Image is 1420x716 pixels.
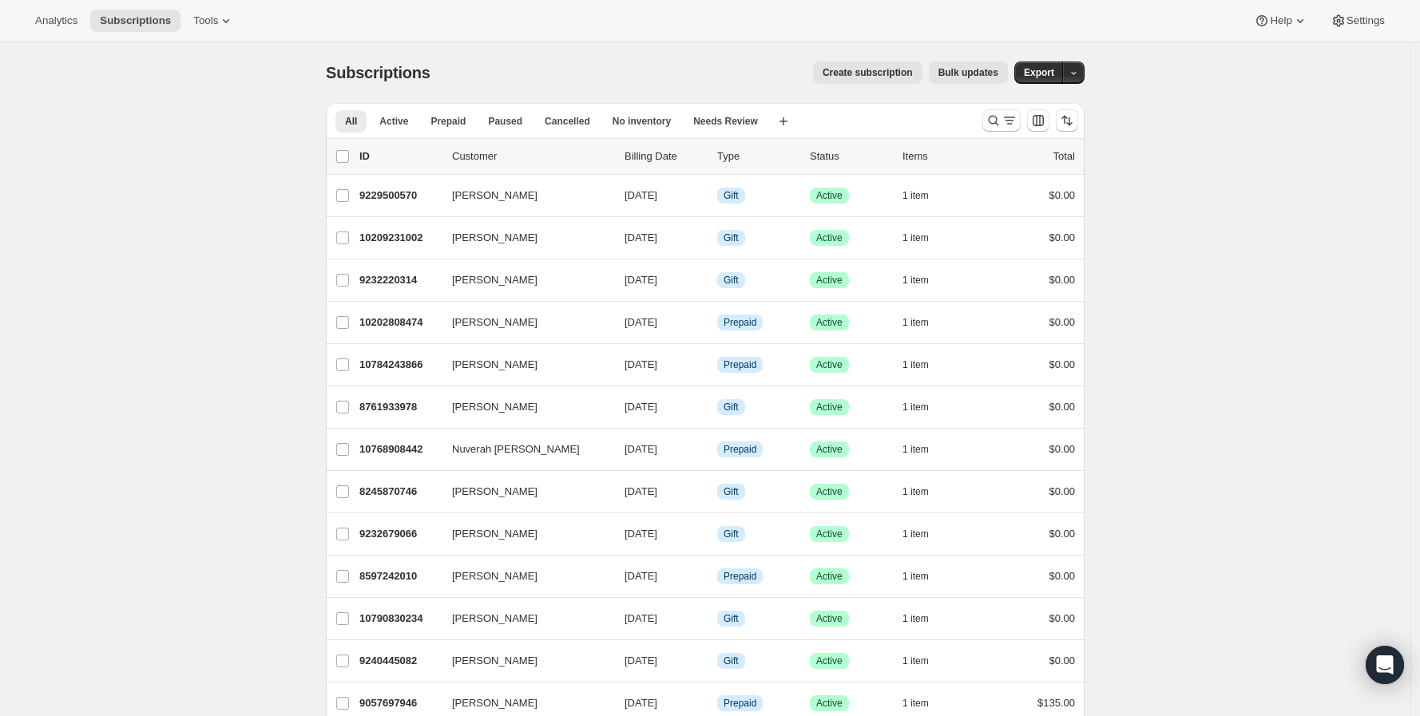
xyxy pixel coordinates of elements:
button: 1 item [902,565,946,587]
span: 1 item [902,655,929,667]
p: 8245870746 [359,484,439,500]
span: Active [816,485,843,498]
p: 10768908442 [359,441,439,457]
span: [PERSON_NAME] [452,357,537,373]
span: Active [816,401,843,413]
span: Help [1270,14,1291,27]
span: Subscriptions [100,14,171,27]
p: ID [359,148,439,164]
span: 1 item [902,443,929,456]
p: 8761933978 [359,399,439,415]
span: 1 item [902,401,929,413]
span: [PERSON_NAME] [452,526,537,542]
p: 8597242010 [359,568,439,584]
span: Prepaid [724,443,756,456]
button: [PERSON_NAME] [442,521,602,547]
span: Prepaid [724,570,756,583]
div: 8597242010[PERSON_NAME][DATE]InfoPrepaidSuccessActive1 item$0.00 [359,565,1075,587]
span: [DATE] [625,612,657,624]
span: Gift [724,231,739,244]
p: Total [1053,148,1075,164]
button: 1 item [902,481,946,503]
span: Create subscription [823,66,913,79]
p: 10209231002 [359,230,439,246]
span: $0.00 [1049,401,1075,413]
span: Prepaid [724,316,756,329]
span: [PERSON_NAME] [452,230,537,246]
button: Bulk updates [929,61,1008,84]
span: Prepaid [430,115,466,128]
button: Analytics [26,10,87,32]
button: Subscriptions [90,10,180,32]
button: Settings [1321,10,1394,32]
div: Open Intercom Messenger [1366,646,1404,684]
span: $0.00 [1049,528,1075,540]
span: 1 item [902,189,929,202]
span: $135.00 [1037,697,1075,709]
span: $0.00 [1049,570,1075,582]
span: $0.00 [1049,612,1075,624]
span: No inventory [613,115,671,128]
span: Prepaid [724,358,756,371]
button: 1 item [902,607,946,630]
button: [PERSON_NAME] [442,394,602,420]
span: Paused [488,115,522,128]
button: Sort the results [1056,109,1078,132]
span: [PERSON_NAME] [452,611,537,627]
span: [DATE] [625,401,657,413]
div: 9229500570[PERSON_NAME][DATE]InfoGiftSuccessActive1 item$0.00 [359,184,1075,207]
span: Settings [1347,14,1385,27]
span: Gift [724,401,739,413]
p: 9229500570 [359,188,439,204]
span: Gift [724,528,739,540]
div: 10202808474[PERSON_NAME][DATE]InfoPrepaidSuccessActive1 item$0.00 [359,311,1075,334]
span: Cancelled [545,115,590,128]
div: 8761933978[PERSON_NAME][DATE]InfoGiftSuccessActive1 item$0.00 [359,396,1075,418]
button: 1 item [902,692,946,714]
span: 1 item [902,358,929,371]
button: Tools [184,10,244,32]
span: Gift [724,189,739,202]
button: Create new view [771,110,796,133]
p: 10202808474 [359,314,439,330]
span: 1 item [902,274,929,287]
span: [PERSON_NAME] [452,188,537,204]
span: [DATE] [625,231,657,243]
span: [DATE] [625,358,657,370]
span: $0.00 [1049,274,1075,286]
span: Subscriptions [326,64,430,81]
span: Active [816,528,843,540]
span: Export [1024,66,1054,79]
button: Export [1014,61,1064,84]
div: 8245870746[PERSON_NAME][DATE]InfoGiftSuccessActive1 item$0.00 [359,481,1075,503]
span: [PERSON_NAME] [452,695,537,711]
button: [PERSON_NAME] [442,352,602,378]
span: [PERSON_NAME] [452,568,537,584]
span: Tools [193,14,218,27]
div: IDCustomerBilling DateTypeStatusItemsTotal [359,148,1075,164]
button: 1 item [902,184,946,207]
span: $0.00 [1049,358,1075,370]
p: 10790830234 [359,611,439,627]
button: 1 item [902,396,946,418]
span: [DATE] [625,528,657,540]
span: 1 item [902,697,929,710]
span: Active [816,570,843,583]
p: 10784243866 [359,357,439,373]
p: Customer [452,148,612,164]
div: 10784243866[PERSON_NAME][DATE]InfoPrepaidSuccessActive1 item$0.00 [359,354,1075,376]
span: 1 item [902,485,929,498]
span: $0.00 [1049,189,1075,201]
span: [DATE] [625,443,657,455]
div: 10790830234[PERSON_NAME][DATE]InfoGiftSuccessActive1 item$0.00 [359,607,1075,630]
button: Help [1244,10,1317,32]
span: $0.00 [1049,316,1075,328]
button: [PERSON_NAME] [442,648,602,674]
span: Active [379,115,408,128]
span: $0.00 [1049,655,1075,667]
button: [PERSON_NAME] [442,310,602,335]
button: [PERSON_NAME] [442,606,602,631]
button: Customize table column order and visibility [1027,109,1049,132]
button: [PERSON_NAME] [442,183,602,208]
span: [DATE] [625,697,657,709]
